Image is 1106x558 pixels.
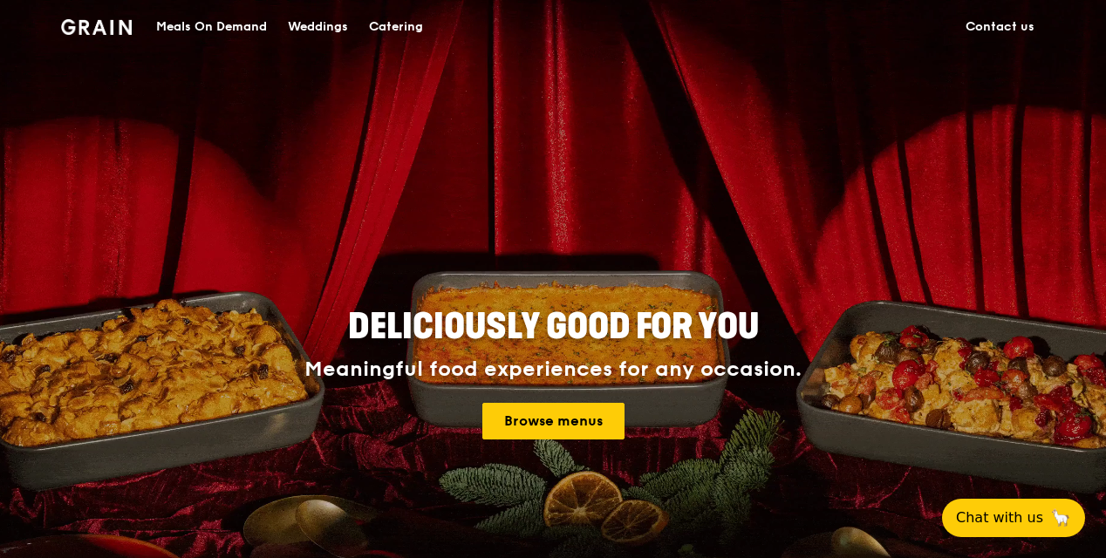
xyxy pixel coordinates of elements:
div: Catering [369,1,423,53]
span: Deliciously good for you [348,306,759,348]
div: Meals On Demand [156,1,267,53]
div: Weddings [288,1,348,53]
div: Meaningful food experiences for any occasion. [239,357,867,382]
img: Grain [61,19,132,35]
a: Catering [358,1,434,53]
a: Contact us [955,1,1045,53]
span: 🦙 [1050,507,1071,528]
a: Browse menus [482,403,625,439]
a: Weddings [277,1,358,53]
button: Chat with us🦙 [942,499,1085,537]
span: Chat with us [956,507,1043,528]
